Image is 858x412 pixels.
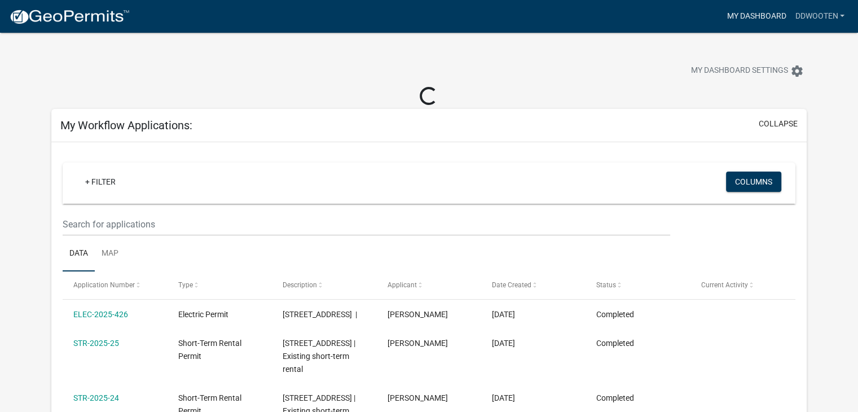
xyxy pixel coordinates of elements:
[388,281,417,289] span: Applicant
[691,64,788,78] span: My Dashboard Settings
[481,271,586,299] datatable-header-cell: Date Created
[722,6,790,27] a: My Dashboard
[388,393,448,402] span: David Wooten
[596,281,616,289] span: Status
[283,310,357,319] span: 3312 RIVERVIEW DRIVE |
[178,281,193,289] span: Type
[492,339,515,348] span: 02/18/2025
[73,339,119,348] a: STR-2025-25
[283,281,317,289] span: Description
[682,60,813,82] button: My Dashboard Settingssettings
[790,64,804,78] i: settings
[790,6,849,27] a: DDwooten
[492,310,515,319] span: 08/06/2025
[492,393,515,402] span: 02/18/2025
[586,271,690,299] datatable-header-cell: Status
[690,271,795,299] datatable-header-cell: Current Activity
[376,271,481,299] datatable-header-cell: Applicant
[492,281,531,289] span: Date Created
[63,236,95,272] a: Data
[73,393,119,402] a: STR-2025-24
[388,339,448,348] span: David Wooten
[73,310,128,319] a: ELEC-2025-426
[272,271,376,299] datatable-header-cell: Description
[73,281,135,289] span: Application Number
[596,339,634,348] span: Completed
[63,213,670,236] input: Search for applications
[178,310,228,319] span: Electric Permit
[76,172,125,192] a: + Filter
[178,339,241,361] span: Short-Term Rental Permit
[388,310,448,319] span: David Wooten
[726,172,781,192] button: Columns
[60,119,192,132] h5: My Workflow Applications:
[283,339,355,374] span: 3314 Riverview Dr apt B | Existing short-term rental
[759,118,798,130] button: collapse
[596,393,634,402] span: Completed
[596,310,634,319] span: Completed
[701,281,748,289] span: Current Activity
[167,271,271,299] datatable-header-cell: Type
[63,271,167,299] datatable-header-cell: Application Number
[95,236,125,272] a: Map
